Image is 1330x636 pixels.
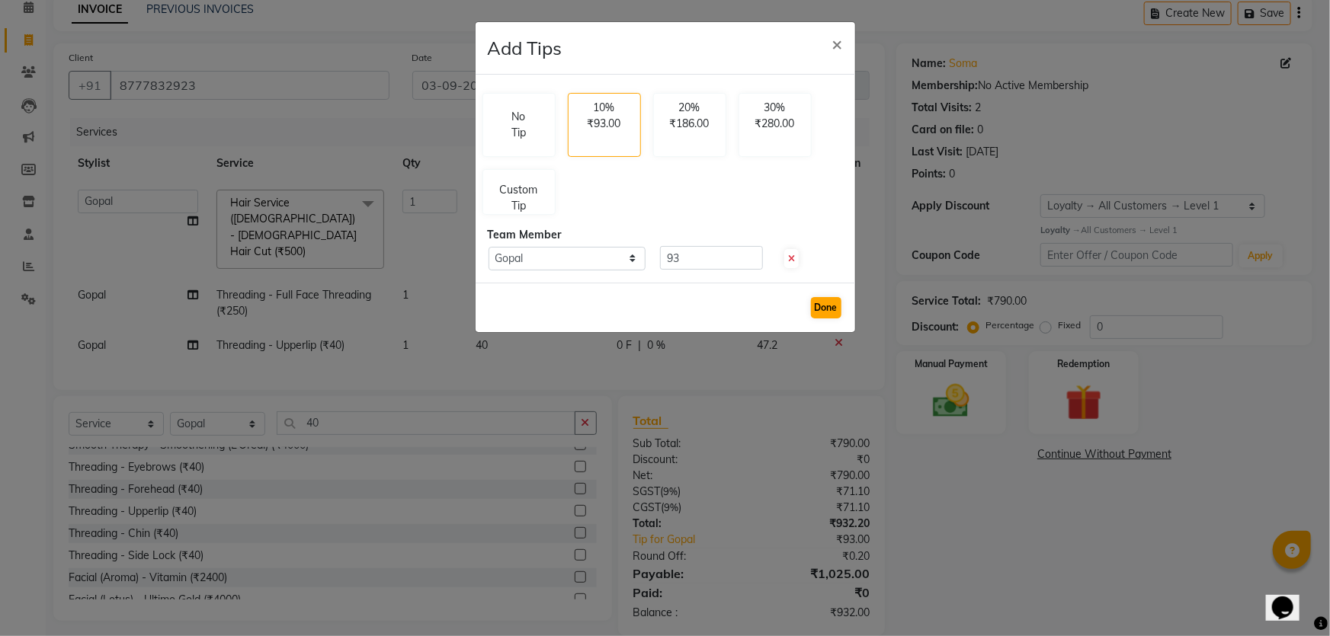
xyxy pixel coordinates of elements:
iframe: chat widget [1266,575,1315,621]
button: Close [820,22,855,65]
p: 30% [748,100,802,116]
p: Custom Tip [492,182,546,214]
p: No Tip [508,109,530,141]
p: 20% [663,100,716,116]
p: ₹280.00 [748,116,802,132]
button: Done [811,297,841,318]
p: 10% [578,100,631,116]
h4: Add Tips [488,34,562,62]
span: × [832,32,843,55]
p: ₹93.00 [578,116,631,132]
p: ₹186.00 [663,116,716,132]
span: Team Member [488,228,562,241]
